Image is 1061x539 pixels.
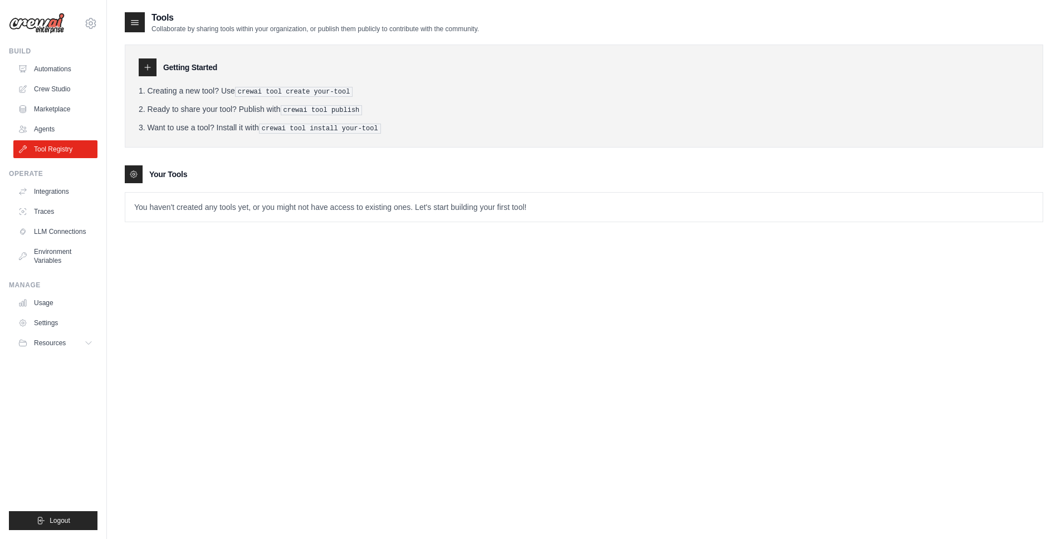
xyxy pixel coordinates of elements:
[13,203,97,220] a: Traces
[259,124,381,134] pre: crewai tool install your-tool
[34,339,66,347] span: Resources
[13,294,97,312] a: Usage
[139,104,1029,115] li: Ready to share your tool? Publish with
[13,223,97,241] a: LLM Connections
[13,183,97,200] a: Integrations
[13,334,97,352] button: Resources
[13,80,97,98] a: Crew Studio
[13,314,97,332] a: Settings
[151,11,479,24] h2: Tools
[13,140,97,158] a: Tool Registry
[50,516,70,525] span: Logout
[125,193,1043,222] p: You haven't created any tools yet, or you might not have access to existing ones. Let's start bui...
[13,60,97,78] a: Automations
[13,120,97,138] a: Agents
[9,511,97,530] button: Logout
[151,24,479,33] p: Collaborate by sharing tools within your organization, or publish them publicly to contribute wit...
[9,169,97,178] div: Operate
[139,122,1029,134] li: Want to use a tool? Install it with
[13,100,97,118] a: Marketplace
[9,47,97,56] div: Build
[163,62,217,73] h3: Getting Started
[235,87,353,97] pre: crewai tool create your-tool
[9,281,97,290] div: Manage
[13,243,97,269] a: Environment Variables
[9,13,65,34] img: Logo
[281,105,363,115] pre: crewai tool publish
[139,85,1029,97] li: Creating a new tool? Use
[149,169,187,180] h3: Your Tools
